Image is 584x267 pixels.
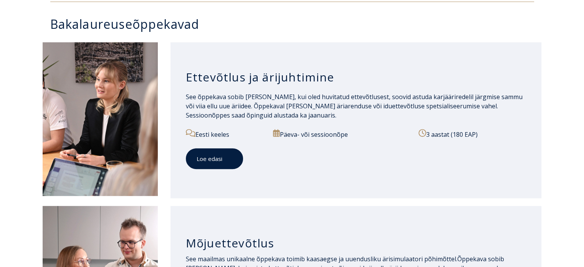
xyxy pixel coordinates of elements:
p: Eesti keeles [186,129,265,139]
p: Päeva- või sessioonõpe [273,129,410,139]
p: 3 aastat (180 EAP) [419,129,526,139]
h3: Mõjuettevõtlus [186,236,526,250]
span: See maailmas unikaalne õppekava toimib kaasaegse ja uuendusliku ärisimulaatori põhimõttel. [186,255,457,263]
h3: Bakalaureuseõppekavad [50,17,542,31]
a: Loe edasi [186,148,243,169]
span: See õppekava sobib [PERSON_NAME], kui oled huvitatud ettevõtlusest, soovid astuda karjääriredelil... [186,93,523,119]
h3: Ettevõtlus ja ärijuhtimine [186,70,526,85]
img: Ettevõtlus ja ärijuhtimine [43,42,158,196]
